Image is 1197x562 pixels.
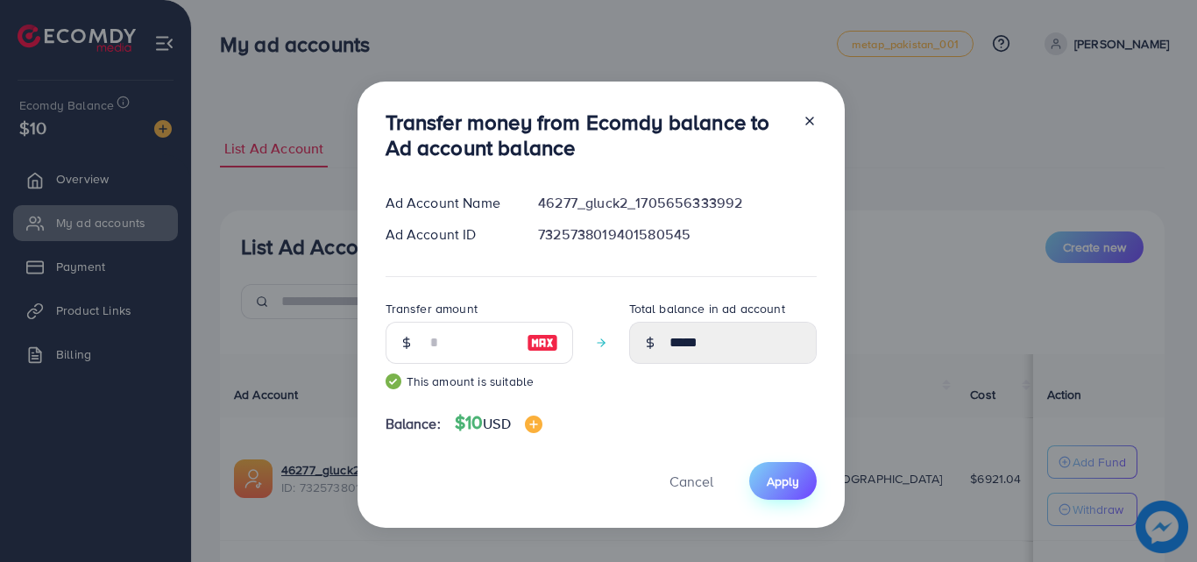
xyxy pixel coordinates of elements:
span: USD [483,414,510,433]
img: image [527,332,558,353]
button: Apply [749,462,817,500]
div: Ad Account Name [372,193,525,213]
div: Ad Account ID [372,224,525,245]
img: guide [386,373,401,389]
span: Apply [767,473,799,490]
img: image [525,416,542,433]
span: Balance: [386,414,441,434]
label: Total balance in ad account [629,300,785,317]
h4: $10 [455,412,542,434]
div: 7325738019401580545 [524,224,830,245]
button: Cancel [648,462,735,500]
h3: Transfer money from Ecomdy balance to Ad account balance [386,110,789,160]
label: Transfer amount [386,300,478,317]
small: This amount is suitable [386,373,573,390]
span: Cancel [669,472,713,491]
div: 46277_gluck2_1705656333992 [524,193,830,213]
